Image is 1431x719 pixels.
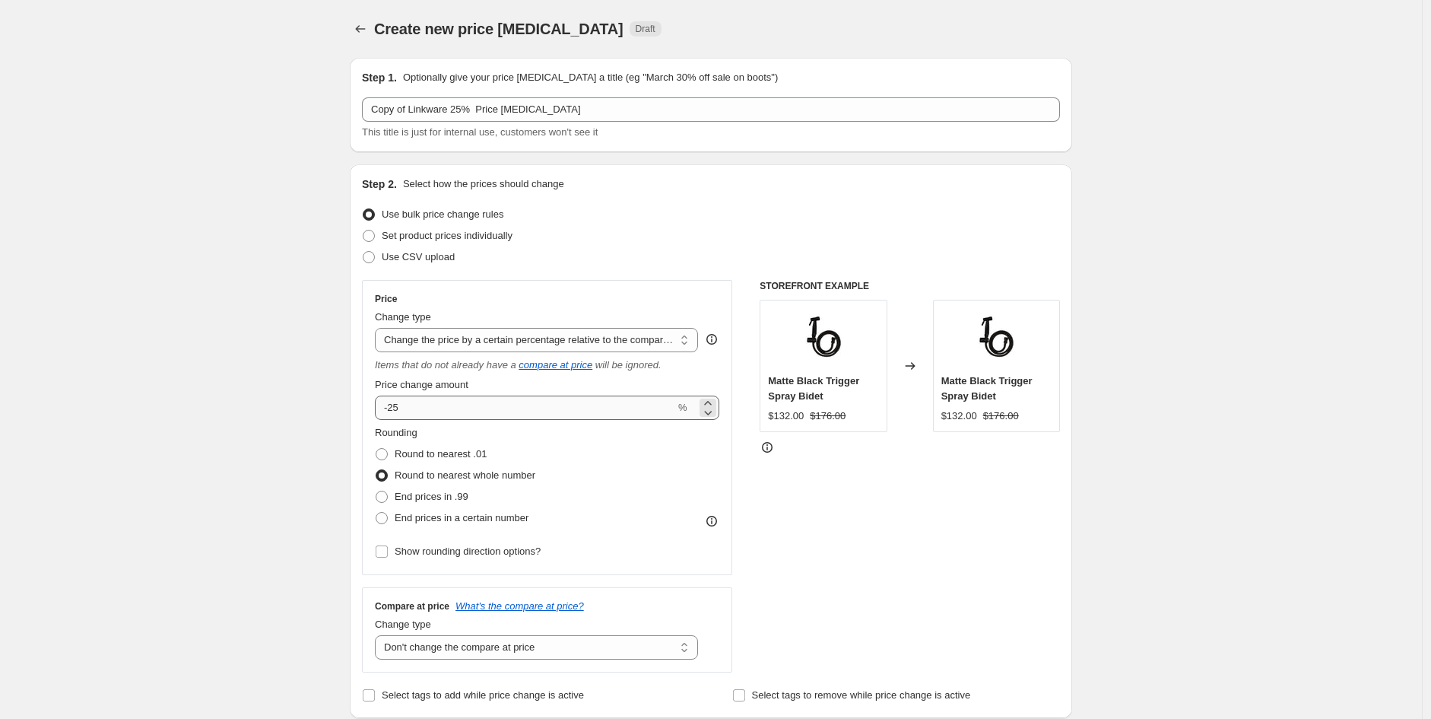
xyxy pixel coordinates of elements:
[362,70,397,85] h2: Step 1.
[382,230,512,241] span: Set product prices individually
[403,70,778,85] p: Optionally give your price [MEDICAL_DATA] a title (eg "March 30% off sale on boots")
[375,311,431,323] span: Change type
[362,97,1060,122] input: 30% off holiday sale
[395,512,528,523] span: End prices in a certain number
[455,600,584,612] button: What's the compare at price?
[375,600,449,612] h3: Compare at price
[395,546,541,557] span: Show rounding direction options?
[941,409,977,424] div: $132.00
[636,23,655,35] span: Draft
[382,251,455,262] span: Use CSV upload
[704,332,719,347] div: help
[983,409,1019,424] strike: $176.00
[519,359,592,371] button: compare at price
[403,177,564,192] p: Select how the prices should change
[768,409,804,424] div: $132.00
[395,448,487,460] span: Round to nearest .01
[395,491,468,502] span: End prices in .99
[350,18,371,40] button: Price change jobs
[793,308,854,369] img: Trigger-Spray_Matte-Black_T460BK_80x.jpg
[374,21,623,37] span: Create new price [MEDICAL_DATA]
[941,375,1033,402] span: Matte Black Trigger Spray Bidet
[362,126,598,138] span: This title is just for internal use, customers won't see it
[382,689,584,701] span: Select tags to add while price change is active
[678,402,687,413] span: %
[966,308,1026,369] img: Trigger-Spray_Matte-Black_T460BK_80x.jpg
[375,396,675,420] input: -20
[375,293,397,305] h3: Price
[752,689,971,701] span: Select tags to remove while price change is active
[768,375,859,402] span: Matte Black Trigger Spray Bidet
[362,177,397,192] h2: Step 2.
[810,409,846,424] strike: $176.00
[375,427,417,438] span: Rounding
[595,359,662,371] i: will be ignored.
[375,379,468,390] span: Price change amount
[760,280,1060,292] h6: STOREFRONT EXAMPLE
[382,208,503,220] span: Use bulk price change rules
[375,359,516,371] i: Items that do not already have a
[375,619,431,630] span: Change type
[395,469,535,481] span: Round to nearest whole number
